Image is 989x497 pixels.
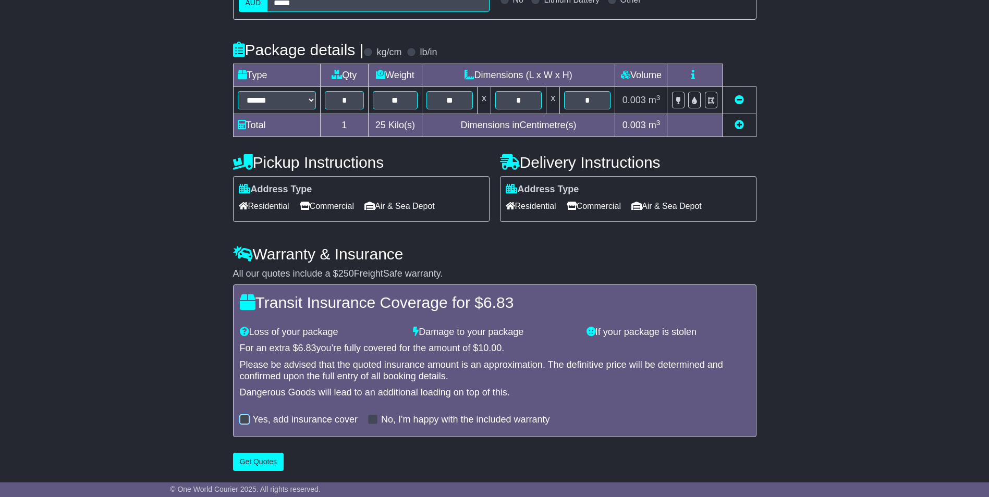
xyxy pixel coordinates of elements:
[735,95,744,105] a: Remove this item
[233,64,320,87] td: Type
[381,414,550,426] label: No, I'm happy with the included warranty
[376,47,401,58] label: kg/cm
[420,47,437,58] label: lb/in
[506,184,579,195] label: Address Type
[320,64,369,87] td: Qty
[478,343,502,353] span: 10.00
[735,120,744,130] a: Add new item
[483,294,514,311] span: 6.83
[300,198,354,214] span: Commercial
[506,198,556,214] span: Residential
[364,198,435,214] span: Air & Sea Depot
[622,95,646,105] span: 0.003
[649,95,661,105] span: m
[649,120,661,130] span: m
[235,327,408,338] div: Loss of your package
[240,343,750,354] div: For an extra $ you're fully covered for the amount of $ .
[622,120,646,130] span: 0.003
[369,114,422,137] td: Kilo(s)
[581,327,755,338] div: If your package is stolen
[408,327,581,338] div: Damage to your package
[656,119,661,127] sup: 3
[369,64,422,87] td: Weight
[477,87,491,114] td: x
[233,245,756,263] h4: Warranty & Insurance
[233,41,364,58] h4: Package details |
[233,268,756,280] div: All our quotes include a $ FreightSafe warranty.
[656,94,661,102] sup: 3
[422,64,615,87] td: Dimensions (L x W x H)
[320,114,369,137] td: 1
[253,414,358,426] label: Yes, add insurance cover
[546,87,560,114] td: x
[240,294,750,311] h4: Transit Insurance Coverage for $
[298,343,316,353] span: 6.83
[567,198,621,214] span: Commercial
[240,359,750,382] div: Please be advised that the quoted insurance amount is an approximation. The definitive price will...
[233,114,320,137] td: Total
[338,268,354,279] span: 250
[631,198,702,214] span: Air & Sea Depot
[233,453,284,471] button: Get Quotes
[239,198,289,214] span: Residential
[422,114,615,137] td: Dimensions in Centimetre(s)
[240,387,750,399] div: Dangerous Goods will lead to an additional loading on top of this.
[615,64,667,87] td: Volume
[170,485,321,493] span: © One World Courier 2025. All rights reserved.
[500,154,756,171] h4: Delivery Instructions
[375,120,386,130] span: 25
[233,154,490,171] h4: Pickup Instructions
[239,184,312,195] label: Address Type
